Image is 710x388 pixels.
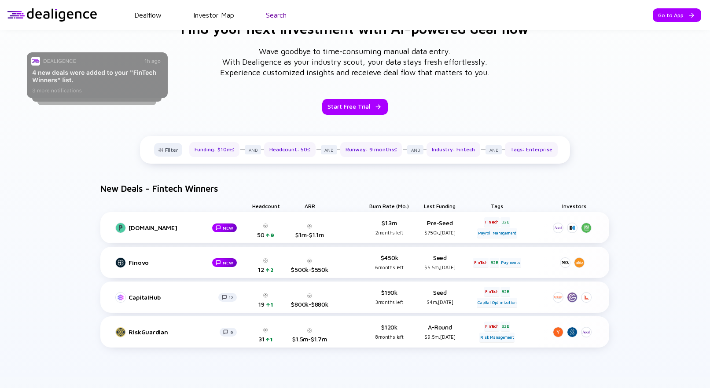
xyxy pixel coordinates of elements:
[427,142,480,157] div: Industry: Fintech
[367,200,411,212] div: Burn Rate (mo.)
[220,46,489,78] div: Wave goodbye to time-consuming manual data entry. With Dealigence as your industry scout, your da...
[500,322,510,331] div: B2B
[500,287,510,296] div: B2B
[129,224,211,232] div: [DOMAIN_NAME]
[375,264,403,271] div: 6 months left
[539,200,609,212] div: Investors
[411,229,468,237] div: $750k, [DATE]
[484,322,500,331] div: FinTech
[500,217,510,227] div: B2B
[322,99,388,115] button: Start Free Trial
[468,200,526,212] div: Tags
[477,298,517,307] div: Capital Optimization
[411,254,468,271] div: Seed
[411,333,468,341] div: $9.5m, [DATE]
[477,228,517,238] div: Payroll Management
[375,298,403,306] div: 3 months left
[367,323,411,341] div: $120k
[411,298,468,306] div: $4m, [DATE]
[244,200,288,212] div: Headcount
[411,323,468,341] div: A-Round
[129,293,217,301] div: CapitalHub
[653,8,701,22] button: Go to App
[367,289,411,306] div: $190k
[181,22,529,36] h3: Find your next investment with AI-powered deal flow
[129,328,219,336] div: RiskGuardian
[473,258,489,267] div: FinTech
[489,258,499,267] div: B2B
[189,142,240,157] div: Funding: $10m≤
[375,229,403,237] div: 2 months left
[92,185,218,193] h4: New Deals - Fintech Winners
[411,264,468,271] div: $5.5m, [DATE]
[484,287,500,296] div: FinTech
[266,11,287,19] a: Search
[264,142,316,157] div: Headcount: 50≤
[411,289,468,306] div: Seed
[500,258,521,267] div: Payments
[484,217,500,227] div: FinTech
[375,333,403,341] div: 8 months left
[367,219,411,237] div: $1.3m
[479,333,515,342] div: Risk Management
[505,142,558,157] div: Tags: Enterprise
[288,200,332,212] div: ARR
[411,219,468,237] div: Pre-Seed
[193,11,234,19] a: Investor Map
[129,259,211,267] div: Finovo
[411,200,468,212] div: Last Funding
[340,142,402,157] div: Runway: 9 months≤
[367,254,411,271] div: $450k
[134,11,162,19] a: Dealflow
